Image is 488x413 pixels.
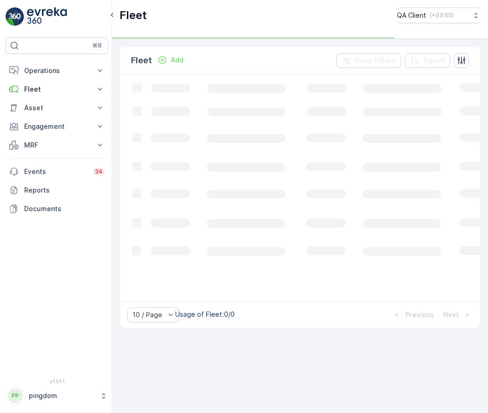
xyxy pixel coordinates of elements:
[95,168,103,175] p: 34
[355,56,396,65] p: Clear Filters
[6,136,108,154] button: MRF
[6,80,108,99] button: Fleet
[397,7,481,23] button: QA Client(+03:00)
[443,310,459,320] p: Next
[6,117,108,136] button: Engagement
[24,140,90,150] p: MRF
[6,200,108,218] a: Documents
[423,56,445,65] p: Export
[6,379,108,384] span: v 1.51.1
[8,388,23,403] div: PP
[27,7,67,26] img: logo_light-DOdMpM7g.png
[119,8,147,23] p: Fleet
[29,391,95,400] p: pingdom
[6,7,24,26] img: logo
[24,103,90,113] p: Asset
[405,53,450,68] button: Export
[6,99,108,117] button: Asset
[24,122,90,131] p: Engagement
[24,167,87,176] p: Events
[175,310,235,319] p: Usage of Fleet : 0/0
[24,66,90,75] p: Operations
[442,309,473,320] button: Next
[24,85,90,94] p: Fleet
[405,310,434,320] p: Previous
[92,42,102,49] p: ⌘B
[131,54,152,67] p: Fleet
[154,54,187,66] button: Add
[391,309,435,320] button: Previous
[171,55,184,65] p: Add
[6,181,108,200] a: Reports
[24,186,105,195] p: Reports
[6,162,108,181] a: Events34
[430,12,454,19] p: ( +03:00 )
[24,204,105,213] p: Documents
[397,11,426,20] p: QA Client
[336,53,401,68] button: Clear Filters
[6,386,108,406] button: PPpingdom
[6,61,108,80] button: Operations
